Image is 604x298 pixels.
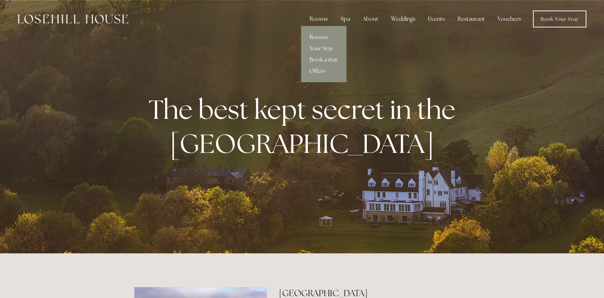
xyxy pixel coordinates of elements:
div: Weddings [385,12,421,26]
div: Spa [335,12,356,26]
div: Rooms [304,12,333,26]
div: About [357,12,384,26]
a: Vouchers [492,12,527,26]
a: Rooms [301,32,346,43]
strong: The best kept secret in the [GEOGRAPHIC_DATA] [149,92,461,161]
div: Events [422,12,450,26]
div: Restaurant [452,12,491,26]
img: Losehill House [18,14,128,24]
a: Your Stay [301,43,346,54]
a: Offers [301,65,346,77]
a: Book a stay [301,54,346,65]
a: Book Your Stay [533,11,586,27]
